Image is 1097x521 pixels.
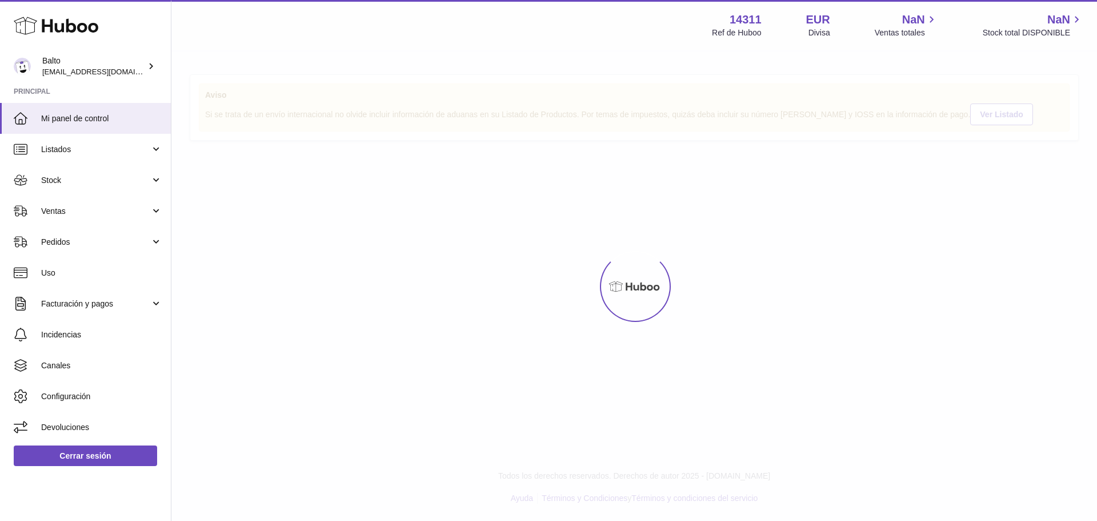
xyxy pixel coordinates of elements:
[41,391,162,402] span: Configuración
[14,446,157,466] a: Cerrar sesión
[902,12,925,27] span: NaN
[42,55,145,77] div: Balto
[983,12,1083,38] a: NaN Stock total DISPONIBLE
[1047,12,1070,27] span: NaN
[41,422,162,433] span: Devoluciones
[808,27,830,38] div: Divisa
[41,144,150,155] span: Listados
[712,27,761,38] div: Ref de Huboo
[41,268,162,279] span: Uso
[42,67,168,76] span: [EMAIL_ADDRESS][DOMAIN_NAME]
[983,27,1083,38] span: Stock total DISPONIBLE
[41,113,162,124] span: Mi panel de control
[875,27,938,38] span: Ventas totales
[14,58,31,75] img: internalAdmin-14311@internal.huboo.com
[41,299,150,309] span: Facturación y pagos
[875,12,938,38] a: NaN Ventas totales
[41,175,150,186] span: Stock
[41,329,162,340] span: Incidencias
[41,237,150,248] span: Pedidos
[730,12,762,27] strong: 14311
[41,360,162,371] span: Canales
[41,206,150,217] span: Ventas
[806,12,830,27] strong: EUR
